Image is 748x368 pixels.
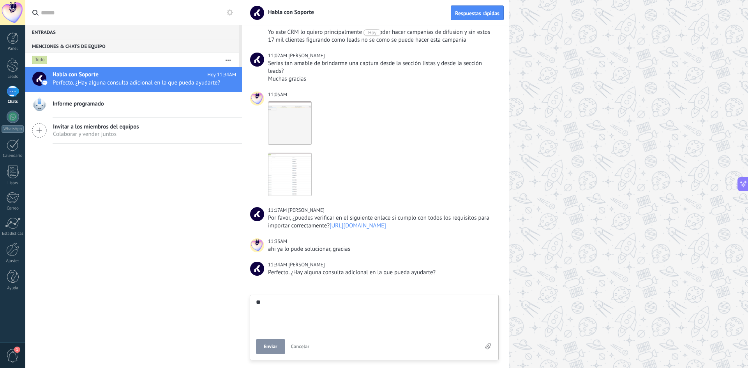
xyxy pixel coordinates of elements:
span: Invitar a los miembros del equipos [53,123,139,130]
button: Más [220,53,236,67]
a: [URL][DOMAIN_NAME] [330,222,386,229]
span: ivo schwab [250,238,264,252]
span: Josefina R. [250,53,264,67]
img: 564c7cd5-f118-48dc-a95a-05844ba2f4a3 [268,102,311,144]
div: Panel [2,46,24,51]
div: Muchas gracias [268,75,497,83]
button: Respuestas rápidas [451,5,504,20]
button: Cancelar [288,339,313,354]
span: Enviar [264,344,277,349]
div: 11:33AM [268,238,288,245]
span: Josefina R. [288,261,325,268]
div: ahi ya lo pude solucionar, gracias [268,245,497,253]
a: Habla con Soporte Hoy 11:34AM Perfecto. ¿Hay alguna consulta adicional en la que pueda ayudarte? [25,67,242,92]
div: Listas [2,181,24,186]
span: Cancelar [291,343,310,350]
span: Josefina R. [288,207,325,213]
div: 11:17AM [268,206,288,214]
span: 1 [14,347,20,353]
button: Enviar [256,339,285,354]
div: Leads [2,74,24,79]
div: Por favor, ¿puedes verificar en el siguiente enlace si cumplo con todos los requisitos para impor... [268,214,497,230]
div: Correo [2,206,24,211]
div: 11:02AM [268,52,288,60]
span: Colaborar y vender juntos [53,130,139,138]
span: Respuestas rápidas [455,11,499,16]
div: Calendario [2,153,24,158]
div: Ajustes [2,259,24,264]
span: Habla con Soporte [53,71,99,79]
span: Hoy 11:34AM [207,71,236,79]
div: WhatsApp [2,125,24,133]
div: Menciones & Chats de equipo [25,39,239,53]
span: Josefina R. [250,207,264,221]
div: 11:05AM [268,91,288,99]
div: Estadísticas [2,231,24,236]
div: Ayuda [2,286,24,291]
span: Habla con Soporte [263,9,314,16]
div: Hoy [368,29,377,36]
div: Yo este CRM lo quiero principalmente para poder hacer campanias de difusion y sin estos 17 mil cl... [268,28,497,44]
div: Todo [32,55,48,65]
div: Chats [2,99,24,104]
div: Serías tan amable de brindarme una captura desde la sección listas y desde la sección leads? [268,60,497,75]
span: Josefina R. [250,262,264,276]
img: 4be8766a-1a95-4dbf-a08a-fc16e1bcc242 [268,153,311,196]
div: Entradas [25,25,239,39]
span: Informe programado [53,100,104,108]
div: Perfecto. ¿Hay alguna consulta adicional en la que pueda ayudarte? [268,269,497,276]
span: ivo schwab [250,92,264,106]
a: Informe programado [25,92,242,117]
span: Josefina R. [288,52,325,59]
span: Perfecto. ¿Hay alguna consulta adicional en la que pueda ayudarte? [53,79,221,86]
div: 11:34AM [268,261,288,269]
